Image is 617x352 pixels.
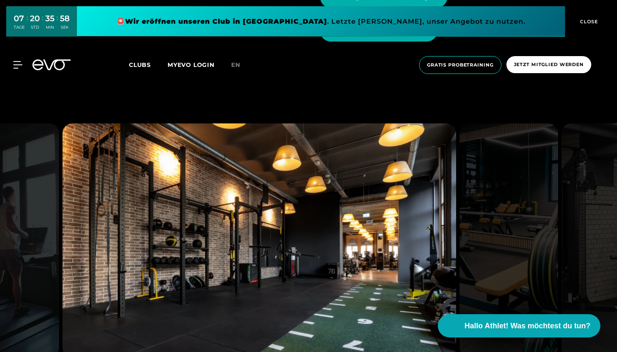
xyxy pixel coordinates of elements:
span: CLOSE [578,18,598,25]
div: SEK [60,25,70,30]
div: MIN [45,25,54,30]
div: 07 [14,12,25,25]
span: Clubs [129,61,151,69]
div: : [27,13,28,35]
button: Hallo Athlet! Was möchtest du tun? [438,314,600,337]
div: : [57,13,58,35]
span: en [231,61,240,69]
div: : [42,13,43,35]
span: Hallo Athlet! Was möchtest du tun? [464,320,590,332]
a: MYEVO LOGIN [168,61,215,69]
a: Gratis Probetraining [417,56,504,74]
a: Jetzt Mitglied werden [504,56,594,74]
span: Gratis Probetraining [427,62,494,69]
div: 20 [30,12,40,25]
div: 58 [60,12,70,25]
span: Jetzt Mitglied werden [514,61,584,68]
div: 35 [45,12,54,25]
a: en [231,60,250,70]
button: CLOSE [565,6,611,37]
div: TAGE [14,25,25,30]
a: Clubs [129,61,168,69]
div: STD [30,25,40,30]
